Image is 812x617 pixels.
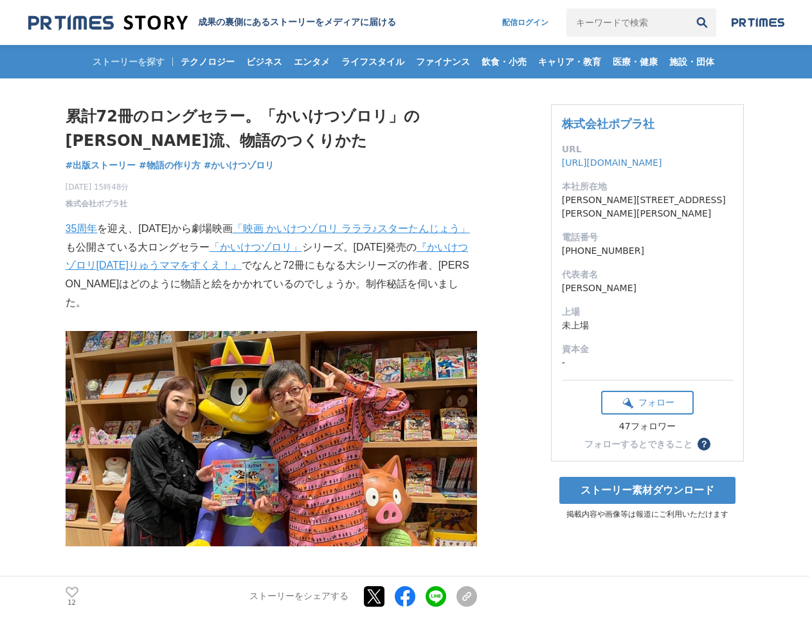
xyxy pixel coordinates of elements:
a: #かいけつゾロリ [204,159,275,172]
h2: 成果の裏側にあるストーリーをメディアに届ける [198,17,396,28]
span: ？ [699,440,708,449]
span: ライフスタイル [336,56,410,67]
a: 成果の裏側にあるストーリーをメディアに届ける 成果の裏側にあるストーリーをメディアに届ける [28,14,396,31]
a: 施設・団体 [664,45,719,78]
span: [DATE] 15時48分 [66,181,129,193]
dd: [PERSON_NAME][STREET_ADDRESS][PERSON_NAME][PERSON_NAME] [562,193,733,220]
dt: 上場 [562,305,733,319]
dt: 本社所在地 [562,180,733,193]
span: ファイナンス [411,56,475,67]
span: 施設・団体 [664,56,719,67]
p: を迎え、[DATE]から劇場映画 も公開さている大ロングセラー シリーズ。[DATE]発売の でなんと72冊にもなる大シリーズの作者、[PERSON_NAME]はどのように物語と絵をかかれている... [66,220,477,312]
span: 医療・健康 [608,56,663,67]
p: 掲載内容や画像等は報道にご利用いただけます [551,509,744,520]
a: ストーリー素材ダウンロード [559,477,735,504]
button: 検索 [688,8,716,37]
img: 成果の裏側にあるストーリーをメディアに届ける [28,14,188,31]
span: #かいけつゾロリ [204,159,275,171]
span: エンタメ [289,56,335,67]
a: ビジネス [241,45,287,78]
span: ビジネス [241,56,287,67]
img: thumbnail_c3588090-9d4b-11ed-8fd7-29e2ac4f8eda.jpeg [66,331,477,546]
span: テクノロジー [176,56,240,67]
input: キーワードで検索 [566,8,688,37]
div: 47フォロワー [601,421,694,433]
a: 医療・健康 [608,45,663,78]
dt: 電話番号 [562,231,733,244]
dd: [PHONE_NUMBER] [562,244,733,258]
a: 35周年 [66,223,98,234]
a: 「映画 かいけつゾロリ ラララ♪スターたんじょう」 [233,223,470,234]
span: #出版ストーリー [66,159,136,171]
p: 12 [66,600,78,606]
a: 株式会社ポプラ社 [562,117,654,130]
a: 配信ログイン [489,8,561,37]
a: [URL][DOMAIN_NAME] [562,157,662,168]
a: #出版ストーリー [66,159,136,172]
button: ？ [698,438,710,451]
div: フォローするとできること [584,440,692,449]
dd: 未上場 [562,319,733,332]
h1: 累計72冊のロングセラー。「かいけつゾロリ」の[PERSON_NAME]流、物語のつくりかた [66,104,477,154]
img: prtimes [732,17,784,28]
a: 株式会社ポプラ社 [66,198,127,210]
button: フォロー [601,391,694,415]
a: テクノロジー [176,45,240,78]
dt: URL [562,143,733,156]
span: 飲食・小売 [476,56,532,67]
a: 「かいけつゾロリ」 [210,242,302,253]
p: ストーリーをシェアする [249,591,348,603]
span: キャリア・教育 [533,56,606,67]
dd: [PERSON_NAME] [562,282,733,295]
a: キャリア・教育 [533,45,606,78]
a: エンタメ [289,45,335,78]
dt: 資本金 [562,343,733,356]
dd: - [562,356,733,370]
a: ファイナンス [411,45,475,78]
dt: 代表者名 [562,268,733,282]
span: #物語の作り方 [139,159,201,171]
a: 飲食・小売 [476,45,532,78]
a: ライフスタイル [336,45,410,78]
a: #物語の作り方 [139,159,201,172]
